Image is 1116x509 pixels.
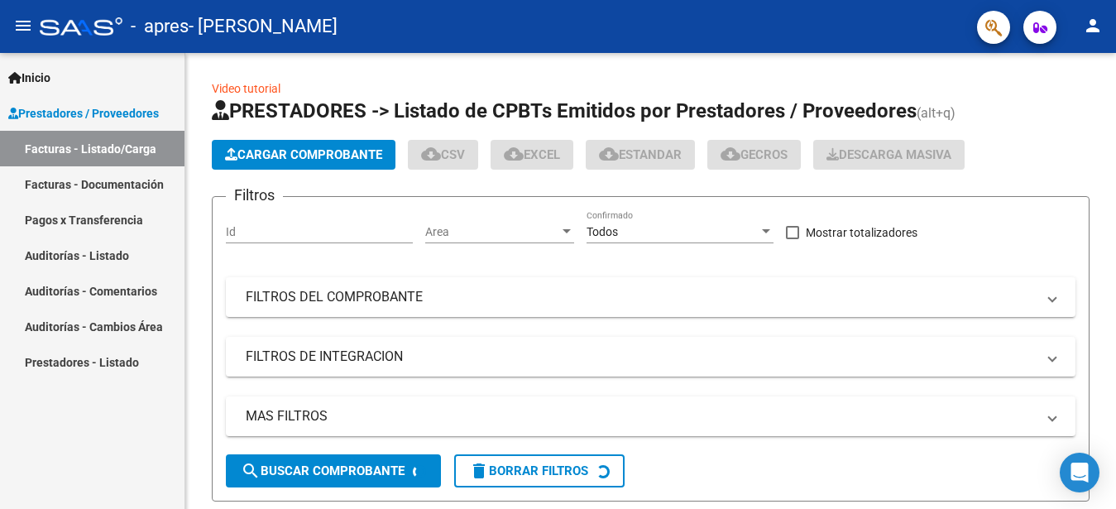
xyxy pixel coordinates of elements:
[131,8,189,45] span: - apres
[246,348,1036,366] mat-panel-title: FILTROS DE INTEGRACION
[454,454,625,487] button: Borrar Filtros
[421,144,441,164] mat-icon: cloud_download
[212,82,280,95] a: Video tutorial
[504,147,560,162] span: EXCEL
[826,147,951,162] span: Descarga Masiva
[421,147,465,162] span: CSV
[813,140,965,170] button: Descarga Masiva
[241,463,405,478] span: Buscar Comprobante
[599,144,619,164] mat-icon: cloud_download
[721,144,740,164] mat-icon: cloud_download
[806,223,917,242] span: Mostrar totalizadores
[917,105,956,121] span: (alt+q)
[721,147,788,162] span: Gecros
[8,69,50,87] span: Inicio
[226,277,1075,317] mat-expansion-panel-header: FILTROS DEL COMPROBANTE
[504,144,524,164] mat-icon: cloud_download
[226,454,441,487] button: Buscar Comprobante
[226,337,1075,377] mat-expansion-panel-header: FILTROS DE INTEGRACION
[707,140,801,170] button: Gecros
[599,147,682,162] span: Estandar
[226,396,1075,436] mat-expansion-panel-header: MAS FILTROS
[241,461,261,481] mat-icon: search
[1060,453,1099,492] div: Open Intercom Messenger
[212,140,395,170] button: Cargar Comprobante
[212,99,917,122] span: PRESTADORES -> Listado de CPBTs Emitidos por Prestadores / Proveedores
[813,140,965,170] app-download-masive: Descarga masiva de comprobantes (adjuntos)
[226,184,283,207] h3: Filtros
[469,463,588,478] span: Borrar Filtros
[469,461,489,481] mat-icon: delete
[1083,16,1103,36] mat-icon: person
[586,140,695,170] button: Estandar
[246,288,1036,306] mat-panel-title: FILTROS DEL COMPROBANTE
[408,140,478,170] button: CSV
[425,225,559,239] span: Area
[13,16,33,36] mat-icon: menu
[491,140,573,170] button: EXCEL
[587,225,618,238] span: Todos
[189,8,338,45] span: - [PERSON_NAME]
[8,104,159,122] span: Prestadores / Proveedores
[246,407,1036,425] mat-panel-title: MAS FILTROS
[225,147,382,162] span: Cargar Comprobante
